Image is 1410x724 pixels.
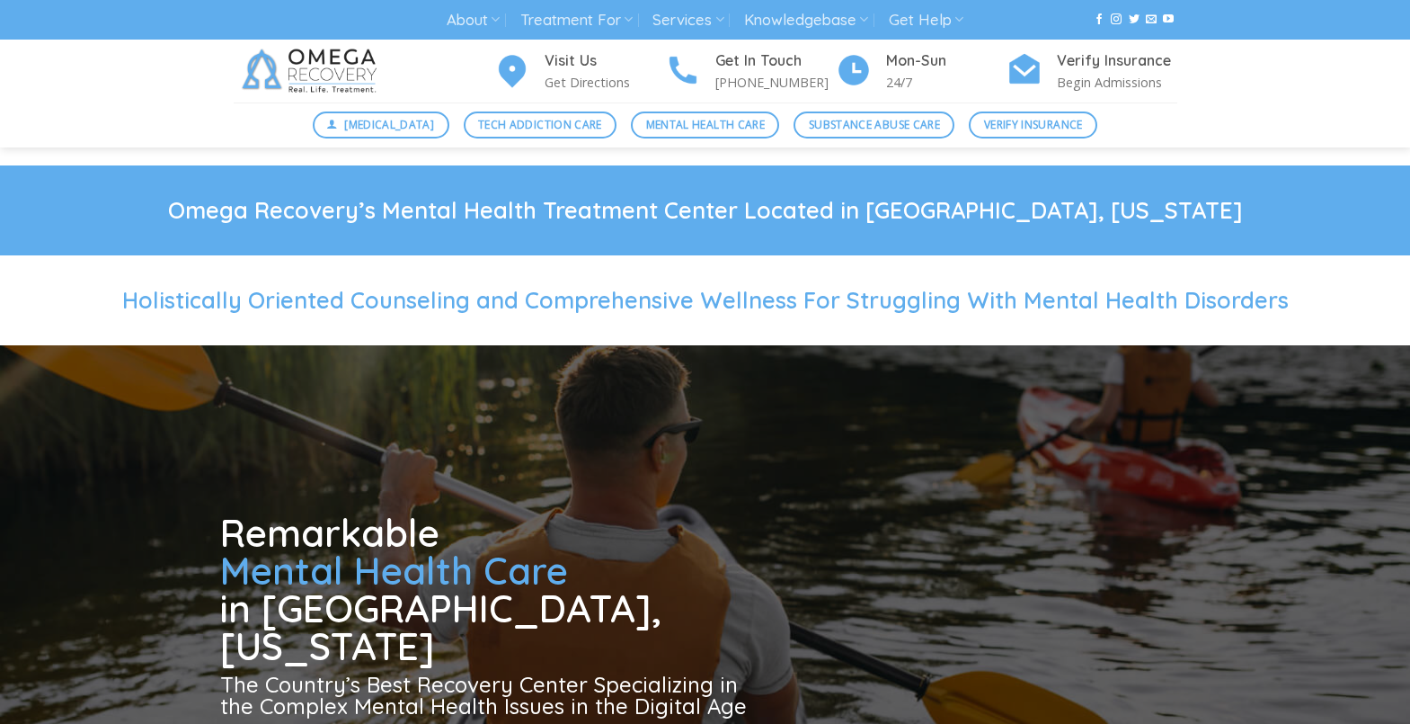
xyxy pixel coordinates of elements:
span: Mental Health Care [646,116,765,133]
span: Verify Insurance [984,116,1083,133]
p: [PHONE_NUMBER] [715,72,836,93]
a: Send us an email [1146,13,1157,26]
a: Services [652,4,723,37]
a: Follow on Instagram [1111,13,1122,26]
a: About [447,4,500,37]
a: Follow on Twitter [1129,13,1140,26]
a: Follow on YouTube [1163,13,1174,26]
h1: Remarkable in [GEOGRAPHIC_DATA], [US_STATE] [220,514,754,666]
span: Mental Health Care [220,547,568,594]
img: Omega Recovery [234,40,391,103]
a: Substance Abuse Care [794,112,954,139]
h3: The Country’s Best Recovery Center Specializing in the Complex Mental Health Issues in the Digita... [220,674,754,717]
a: Get In Touch [PHONE_NUMBER] [665,49,836,94]
a: Visit Us Get Directions [494,49,665,94]
p: 24/7 [886,72,1007,93]
a: Follow on Facebook [1094,13,1104,26]
a: [MEDICAL_DATA] [313,112,449,139]
span: Substance Abuse Care [809,116,940,133]
a: Mental Health Care [631,112,779,139]
a: Verify Insurance Begin Admissions [1007,49,1177,94]
span: Holistically Oriented Counseling and Comprehensive Wellness For Struggling With Mental Health Dis... [122,286,1289,314]
a: Treatment For [520,4,633,37]
h4: Mon-Sun [886,49,1007,73]
span: [MEDICAL_DATA] [344,116,434,133]
a: Verify Insurance [969,112,1097,139]
h4: Get In Touch [715,49,836,73]
h4: Visit Us [545,49,665,73]
p: Begin Admissions [1057,72,1177,93]
h4: Verify Insurance [1057,49,1177,73]
span: Tech Addiction Care [478,116,602,133]
a: Knowledgebase [744,4,868,37]
p: Get Directions [545,72,665,93]
a: Get Help [889,4,963,37]
a: Tech Addiction Care [464,112,617,139]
